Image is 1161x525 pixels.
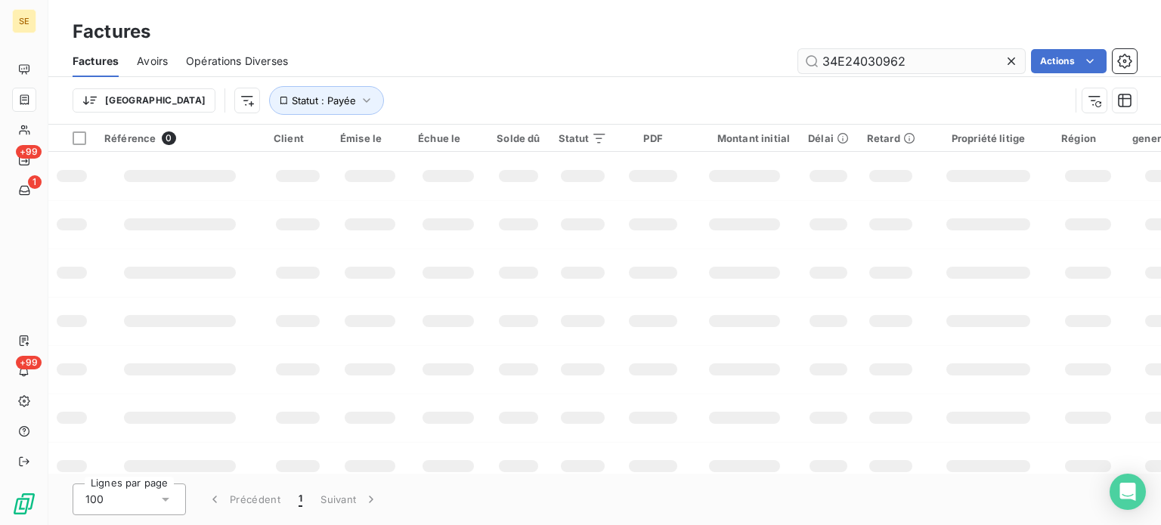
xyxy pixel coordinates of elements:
span: +99 [16,145,42,159]
div: Retard [867,132,915,144]
span: Avoirs [137,54,168,69]
div: Région [1061,132,1114,144]
span: 0 [162,131,175,145]
span: 100 [85,492,104,507]
div: Open Intercom Messenger [1110,474,1146,510]
div: Solde dû [497,132,540,144]
h3: Factures [73,18,150,45]
span: 1 [28,175,42,189]
input: Rechercher [798,49,1025,73]
div: Montant initial [699,132,790,144]
span: 1 [299,492,302,507]
div: PDF [625,132,680,144]
div: Statut [559,132,608,144]
img: Logo LeanPay [12,492,36,516]
span: Opérations Diverses [186,54,288,69]
div: Échue le [418,132,478,144]
span: Factures [73,54,119,69]
button: 1 [289,483,311,515]
button: Suivant [311,483,388,515]
span: Statut : Payée [292,94,356,107]
button: Statut : Payée [269,86,384,115]
div: Client [274,132,322,144]
div: SE [12,9,36,33]
button: Précédent [198,483,289,515]
span: Référence [104,132,156,144]
button: Actions [1031,49,1107,73]
div: Propriété litige [933,132,1043,144]
div: Délai [808,132,849,144]
button: [GEOGRAPHIC_DATA] [73,88,215,113]
div: Émise le [340,132,400,144]
span: +99 [16,356,42,369]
